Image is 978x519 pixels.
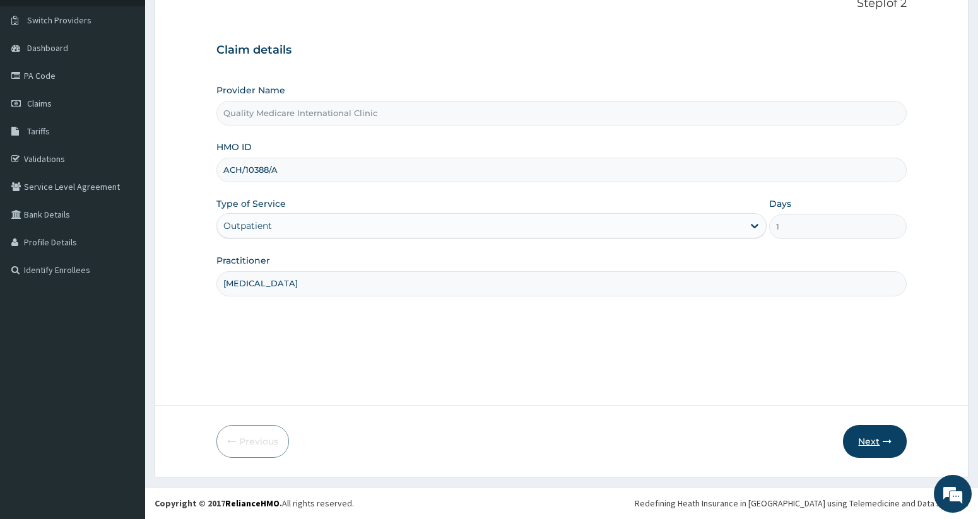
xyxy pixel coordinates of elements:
h3: Claim details [216,44,907,57]
label: HMO ID [216,141,252,153]
textarea: Type your message and hit 'Enter' [6,344,240,388]
img: d_794563401_company_1708531726252_794563401 [23,63,51,95]
div: Outpatient [223,219,272,232]
span: Claims [27,98,52,109]
div: Chat with us now [66,71,212,87]
div: Minimize live chat window [207,6,237,37]
span: Switch Providers [27,15,91,26]
span: Tariffs [27,125,50,137]
button: Next [843,425,907,458]
a: RelianceHMO [225,498,280,509]
label: Type of Service [216,197,286,210]
label: Practitioner [216,254,270,267]
input: Enter HMO ID [216,158,907,182]
button: Previous [216,425,289,458]
input: Enter Name [216,271,907,296]
label: Provider Name [216,84,285,96]
footer: All rights reserved. [145,487,978,519]
span: We're online! [73,159,174,286]
span: Dashboard [27,42,68,54]
div: Redefining Heath Insurance in [GEOGRAPHIC_DATA] using Telemedicine and Data Science! [635,497,969,510]
label: Days [769,197,791,210]
strong: Copyright © 2017 . [155,498,282,509]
